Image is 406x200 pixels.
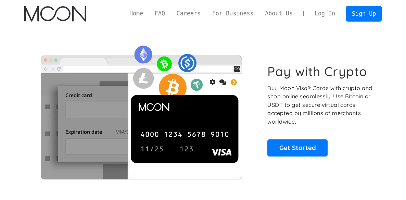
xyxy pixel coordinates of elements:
a: FAQ [149,9,171,18]
img: Moon Cards let you spend your crypto anywhere Visa is accepted. [24,41,258,179]
p: Buy Moon Visa® Cards with crypto and shop online seamlessly! Use Bitcoin or USDT to get secure vi... [267,84,374,126]
a: Sign Up [346,6,382,21]
h1: Pay with Crypto [267,64,367,79]
a: home [24,6,86,22]
a: Home [124,9,149,18]
a: Log In [309,6,341,21]
a: Get Started [267,139,328,157]
a: For Business [206,9,259,18]
a: Careers [171,9,206,18]
img: Moon Logo [24,6,86,22]
a: About Us [259,9,298,18]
